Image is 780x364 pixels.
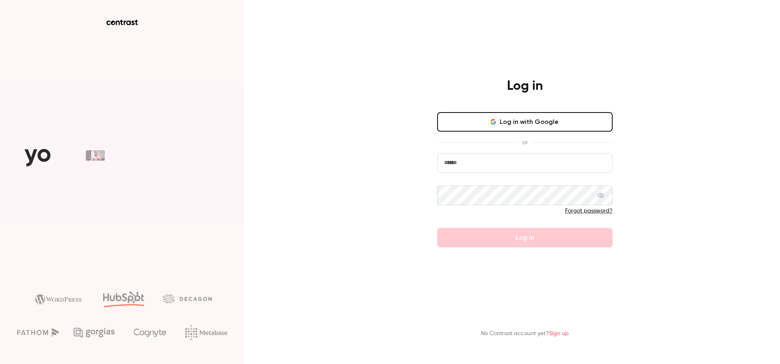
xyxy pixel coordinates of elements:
[518,138,532,147] span: or
[507,78,543,94] h4: Log in
[549,331,569,336] a: Sign up
[481,329,569,338] p: No Contrast account yet?
[565,208,613,214] a: Forgot password?
[163,294,212,303] img: decagon
[437,112,613,132] button: Log in with Google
